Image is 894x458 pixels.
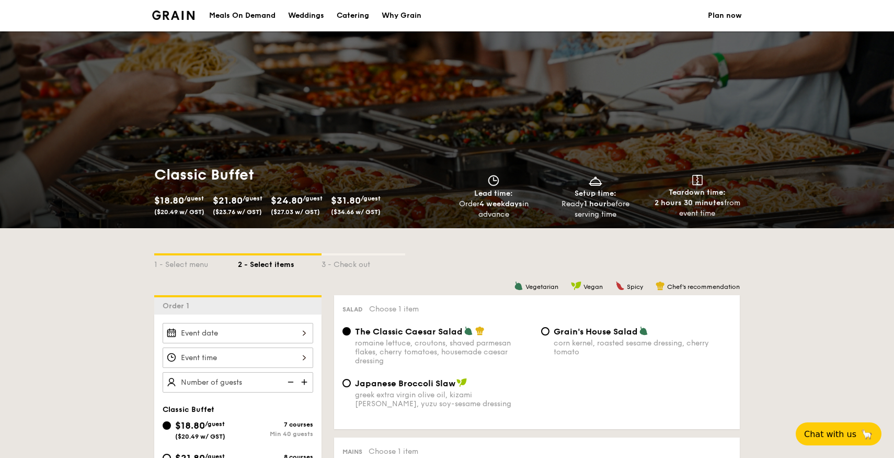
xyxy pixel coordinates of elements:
strong: 2 hours 30 minutes [655,198,724,207]
strong: 1 hour [584,199,606,208]
img: icon-chef-hat.a58ddaea.svg [656,281,665,291]
img: icon-chef-hat.a58ddaea.svg [475,326,485,336]
span: $31.80 [331,195,361,206]
span: 🦙 [861,428,873,440]
span: $21.80 [213,195,243,206]
span: Choose 1 item [369,447,418,456]
div: romaine lettuce, croutons, shaved parmesan flakes, cherry tomatoes, housemade caesar dressing [355,339,533,365]
span: Classic Buffet [163,405,214,414]
input: Grain's House Saladcorn kernel, roasted sesame dressing, cherry tomato [541,327,549,336]
img: icon-vegan.f8ff3823.svg [456,378,467,387]
div: 2 - Select items [238,255,322,270]
button: Chat with us🦙 [796,422,881,445]
div: 1 - Select menu [154,255,238,270]
div: Ready before serving time [549,199,643,220]
span: Chef's recommendation [667,283,740,291]
input: Japanese Broccoli Slawgreek extra virgin olive oil, kizami [PERSON_NAME], yuzu soy-sesame dressing [342,379,351,387]
span: ($20.49 w/ GST) [154,208,204,216]
span: Lead time: [474,189,513,198]
span: Order 1 [163,301,193,310]
span: $24.80 [271,195,303,206]
img: icon-dish.430c3a2e.svg [588,175,603,186]
span: Spicy [627,283,643,291]
input: $18.80/guest($20.49 w/ GST)7 coursesMin 40 guests [163,421,171,430]
img: icon-clock.2db775ea.svg [486,175,501,186]
span: Vegan [583,283,603,291]
div: corn kernel, roasted sesame dressing, cherry tomato [554,339,731,356]
span: The Classic Caesar Salad [355,327,463,337]
span: Chat with us [804,429,856,439]
img: icon-vegetarian.fe4039eb.svg [464,326,473,336]
span: /guest [205,420,225,428]
div: from event time [650,198,744,219]
div: Min 40 guests [238,430,313,438]
input: The Classic Caesar Saladromaine lettuce, croutons, shaved parmesan flakes, cherry tomatoes, house... [342,327,351,336]
img: icon-reduce.1d2dbef1.svg [282,372,297,392]
span: $18.80 [175,420,205,431]
h1: Classic Buffet [154,165,443,184]
span: Grain's House Salad [554,327,638,337]
div: Order in advance [447,199,541,220]
span: ($27.03 w/ GST) [271,208,320,216]
img: icon-add.58712e84.svg [297,372,313,392]
input: Event time [163,348,313,368]
span: /guest [184,195,204,202]
img: icon-vegetarian.fe4039eb.svg [514,281,523,291]
span: ($34.66 w/ GST) [331,208,381,216]
strong: 4 weekdays [479,199,522,208]
span: ($23.76 w/ GST) [213,208,262,216]
img: icon-vegan.f8ff3823.svg [571,281,581,291]
span: Vegetarian [525,283,558,291]
img: icon-vegetarian.fe4039eb.svg [639,326,648,336]
img: Grain [152,10,194,20]
div: 3 - Check out [322,255,405,270]
span: $18.80 [154,195,184,206]
div: 7 courses [238,421,313,428]
a: Logotype [152,10,194,20]
span: Mains [342,448,362,455]
span: Salad [342,306,363,313]
span: Japanese Broccoli Slaw [355,378,455,388]
span: /guest [243,195,262,202]
span: Choose 1 item [369,305,419,314]
span: ($20.49 w/ GST) [175,433,225,440]
span: Setup time: [575,189,616,198]
img: icon-teardown.65201eee.svg [692,175,703,185]
span: /guest [361,195,381,202]
span: /guest [303,195,323,202]
input: Event date [163,323,313,343]
span: Teardown time: [669,188,726,197]
input: Number of guests [163,372,313,393]
img: icon-spicy.37a8142b.svg [615,281,625,291]
div: greek extra virgin olive oil, kizami [PERSON_NAME], yuzu soy-sesame dressing [355,390,533,408]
